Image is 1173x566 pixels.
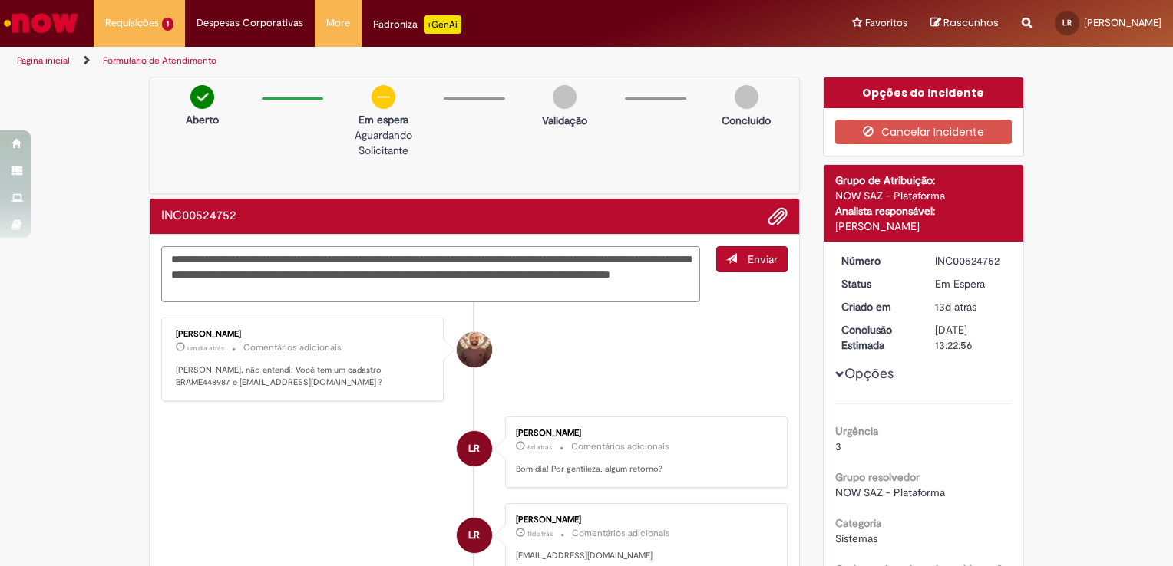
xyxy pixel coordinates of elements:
[830,299,924,314] dt: Criado em
[935,322,1006,353] div: [DATE] 13:22:56
[835,516,881,530] b: Categoria
[835,188,1013,203] div: NOW SAZ - Plataforma
[865,15,907,31] span: Favoritos
[835,439,841,453] span: 3
[935,300,976,314] time: 17/09/2025 16:21:35
[516,463,772,476] p: Bom dia! Por gentileza, algum retorno?
[835,203,1013,219] div: Analista responsável:
[243,341,342,354] small: Comentários adicionais
[468,517,480,554] span: LR
[12,47,771,75] ul: Trilhas de página
[716,246,788,272] button: Enviar
[835,470,920,484] b: Grupo resolvedor
[187,344,224,353] span: um dia atrás
[571,440,669,453] small: Comentários adicionais
[943,15,999,30] span: Rascunhos
[190,85,214,109] img: check-circle-green.png
[161,209,236,223] h2: INC00524752 Histórico de tíquete
[930,16,999,31] a: Rascunhos
[835,120,1013,144] button: Cancelar Incidente
[105,15,159,31] span: Requisições
[553,85,577,109] img: img-circle-grey.png
[527,443,552,452] time: 22/09/2025 11:52:05
[830,253,924,268] dt: Número
[197,15,303,31] span: Despesas Corporativas
[830,322,924,353] dt: Conclusão Estimada
[722,113,771,128] p: Concluído
[2,8,81,38] img: ServiceNow
[768,206,788,226] button: Adicionar anexos
[176,330,431,339] div: [PERSON_NAME]
[935,276,1006,291] div: Em Espera
[935,299,1006,314] div: 17/09/2025 16:21:35
[187,344,224,353] time: 29/09/2025 09:42:20
[372,85,395,109] img: circle-minus.png
[161,246,700,303] textarea: Digite sua mensagem aqui...
[527,529,553,538] time: 20/09/2025 10:33:57
[527,443,552,452] span: 8d atrás
[186,112,219,127] p: Aberto
[468,430,480,467] span: LR
[835,173,1013,188] div: Grupo de Atribuição:
[830,276,924,291] dt: Status
[331,127,435,158] p: Aguardando Solicitante
[516,429,772,438] div: [PERSON_NAME]
[735,85,758,109] img: img-circle-grey.png
[748,252,778,266] span: Enviar
[331,112,435,127] p: Em espera
[17,54,70,67] a: Página inicial
[935,253,1006,268] div: INC00524752
[457,332,492,367] div: Eric Fedel Cazotto Oliveira
[824,77,1024,108] div: Opções do Incidente
[935,300,976,314] span: 13d atrás
[1062,18,1072,28] span: LR
[424,15,461,34] p: +GenAi
[457,518,492,553] div: Luana da Silva Rocha
[326,15,350,31] span: More
[373,15,461,34] div: Padroniza
[103,54,216,67] a: Formulário de Atendimento
[542,113,587,128] p: Validação
[457,431,492,466] div: Luana da Silva Rocha
[835,485,945,499] span: NOW SAZ - Plataforma
[572,527,670,540] small: Comentários adicionais
[835,219,1013,234] div: [PERSON_NAME]
[527,529,553,538] span: 11d atrás
[1084,16,1161,29] span: [PERSON_NAME]
[835,531,877,545] span: Sistemas
[516,515,772,525] div: [PERSON_NAME]
[176,364,431,388] p: [PERSON_NAME], não entendi. Você tem um cadastro BRAME448987 e [EMAIL_ADDRESS][DOMAIN_NAME] ?
[162,18,173,31] span: 1
[835,424,878,438] b: Urgência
